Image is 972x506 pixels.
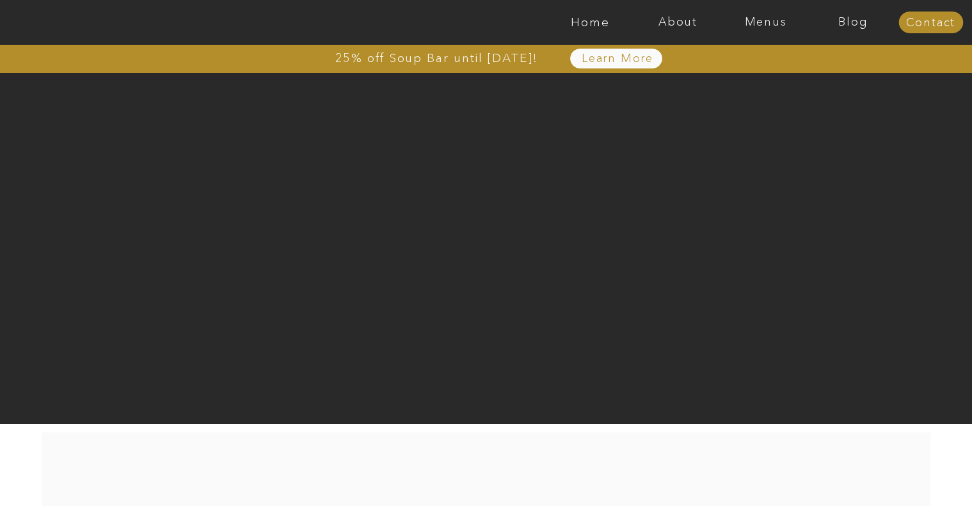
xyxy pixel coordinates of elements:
a: 25% off Soup Bar until [DATE]! [289,52,584,65]
a: Contact [898,17,963,29]
a: Learn More [552,52,683,65]
a: Blog [809,16,897,29]
a: Menus [722,16,809,29]
a: Home [546,16,634,29]
a: About [634,16,722,29]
